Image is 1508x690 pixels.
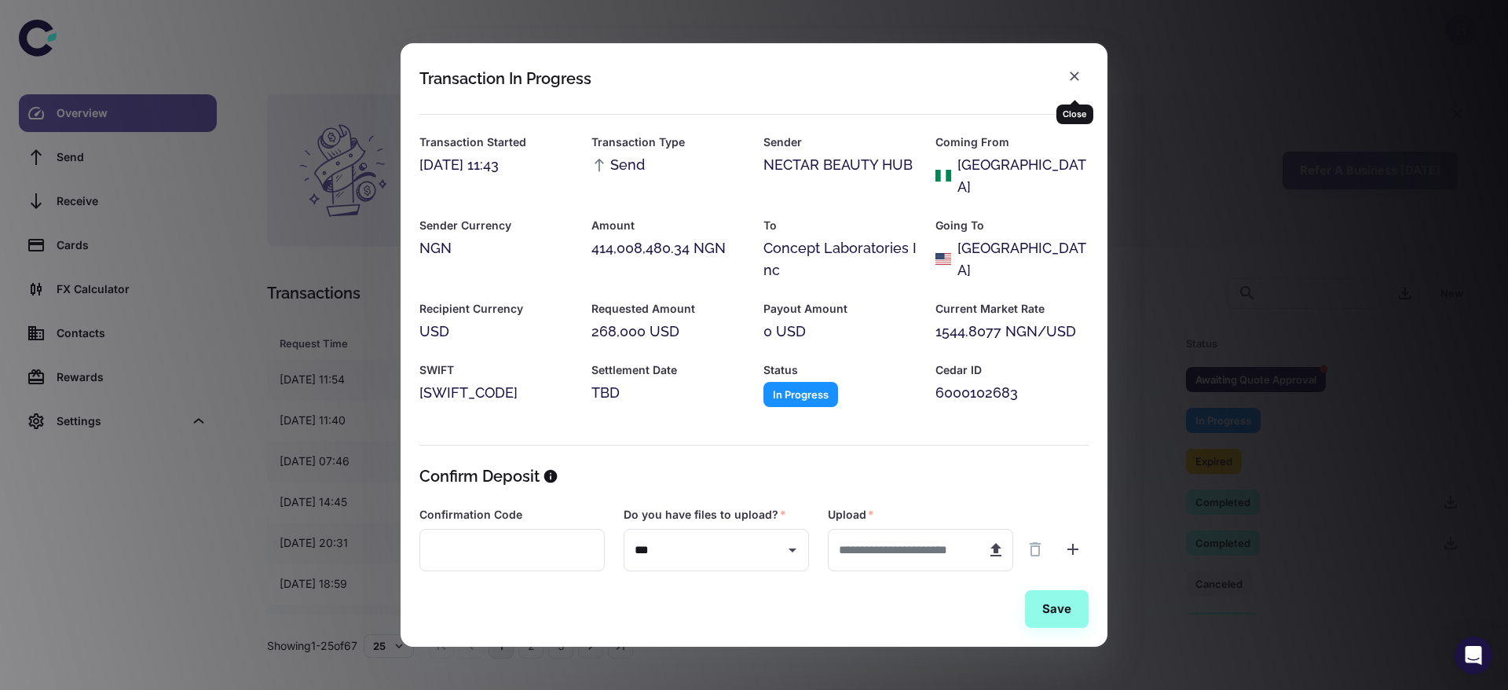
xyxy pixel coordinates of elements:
[419,134,573,151] h6: Transaction Started
[935,134,1089,151] h6: Coming From
[591,237,745,259] div: 414,008,480.34 NGN
[419,217,573,234] h6: Sender Currency
[935,300,1089,317] h6: Current Market Rate
[763,321,917,343] div: 0 USD
[763,300,917,317] h6: Payout Amount
[1056,105,1093,124] div: Close
[419,154,573,176] div: [DATE] 11:43
[419,507,522,523] label: Confirmation Code
[763,387,838,402] span: In Progress
[419,362,573,379] h6: SWIFT
[591,134,745,151] h6: Transaction Type
[591,300,745,317] h6: Requested Amount
[935,217,1089,234] h6: Going To
[591,321,745,343] div: 268,000 USD
[935,321,1089,343] div: 1544.8077 NGN/USD
[763,154,917,176] div: NECTAR BEAUTY HUB
[763,134,917,151] h6: Sender
[591,217,745,234] h6: Amount
[957,154,1089,198] div: [GEOGRAPHIC_DATA]
[591,382,745,404] div: TBD
[591,154,645,176] span: Send
[763,237,917,281] div: Concept Laboratories Inc
[419,300,573,317] h6: Recipient Currency
[419,382,573,404] div: [SWIFT_CODE]
[828,507,874,523] label: Upload
[624,507,786,523] label: Do you have files to upload?
[419,464,540,488] h5: Confirm Deposit
[763,362,917,379] h6: Status
[419,237,573,259] div: NGN
[1455,637,1492,674] div: Open Intercom Messenger
[419,321,573,343] div: USD
[935,362,1089,379] h6: Cedar ID
[957,237,1089,281] div: [GEOGRAPHIC_DATA]
[1025,590,1089,628] button: Save
[591,362,745,379] h6: Settlement Date
[781,539,803,561] button: Open
[935,382,1089,404] div: 6000102683
[763,217,917,234] h6: To
[419,69,591,88] div: Transaction In Progress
